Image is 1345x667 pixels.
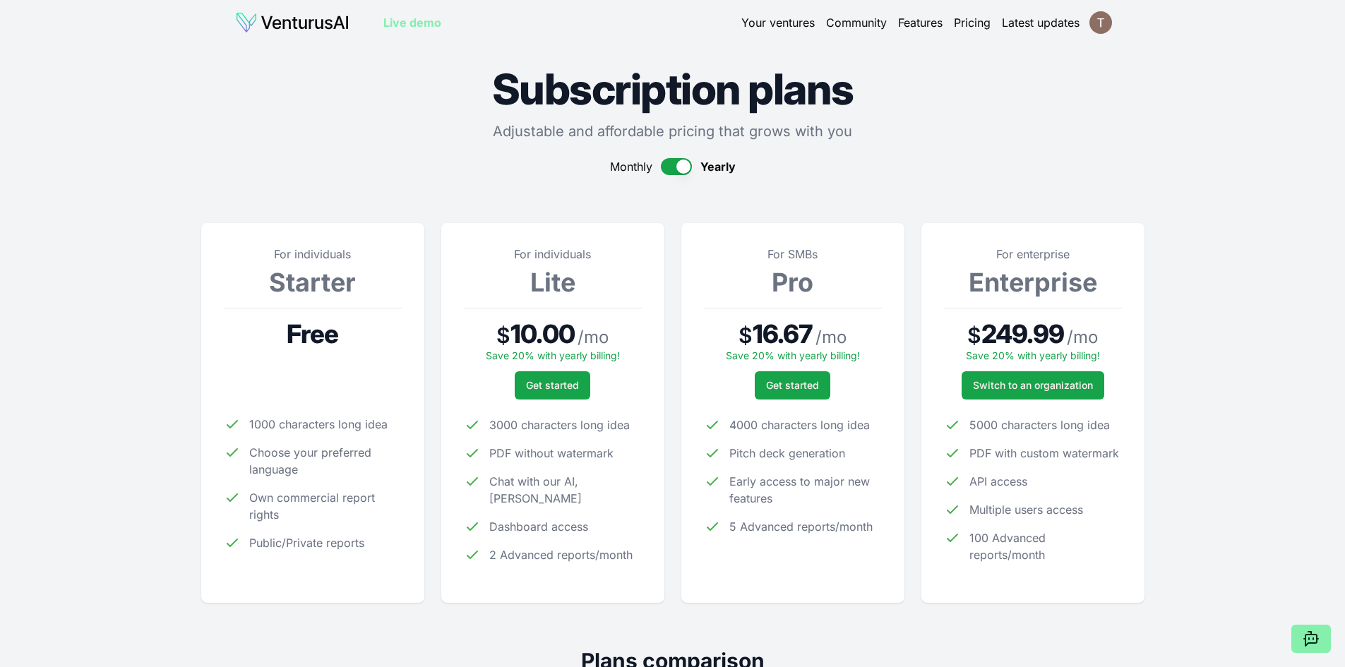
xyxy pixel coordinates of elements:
span: PDF with custom watermark [969,445,1119,462]
p: For SMBs [704,246,882,263]
p: For individuals [464,246,642,263]
span: Own commercial report rights [249,489,402,523]
span: $ [967,323,981,348]
span: Public/Private reports [249,534,364,551]
span: 100 Advanced reports/month [969,529,1122,563]
span: Get started [526,378,579,392]
h3: Pro [704,268,882,296]
span: / mo [578,326,609,349]
a: Switch to an organization [962,371,1104,399]
span: PDF without watermark [489,445,614,462]
span: Yearly [700,158,736,175]
span: Save 20% with yearly billing! [486,349,620,361]
span: / mo [1067,326,1098,349]
span: Chat with our AI, [PERSON_NAME] [489,473,642,507]
p: Adjustable and affordable pricing that grows with you [201,121,1144,141]
h3: Lite [464,268,642,296]
a: Live demo [383,14,441,31]
span: 249.99 [981,320,1064,348]
span: Monthly [610,158,652,175]
span: Save 20% with yearly billing! [966,349,1100,361]
span: $ [496,323,510,348]
span: 4000 characters long idea [729,416,870,433]
span: Save 20% with yearly billing! [726,349,860,361]
span: Free [287,320,338,348]
a: Community [826,14,887,31]
span: $ [739,323,753,348]
span: 5000 characters long idea [969,416,1110,433]
span: Get started [766,378,819,392]
span: Dashboard access [489,518,588,535]
span: 1000 characters long idea [249,416,388,433]
img: logo [235,11,349,34]
h3: Enterprise [944,268,1122,296]
span: Choose your preferred language [249,444,402,478]
button: Get started [755,371,830,399]
span: Pitch deck generation [729,445,845,462]
span: Early access to major new features [729,473,882,507]
span: 3000 characters long idea [489,416,630,433]
a: Features [898,14,943,31]
a: Your ventures [741,14,815,31]
a: Pricing [954,14,991,31]
p: For individuals [224,246,402,263]
img: ACg8ocL15JGanoFUVHpiEOBtc1iSKhwcLWbkJmTWUvbBTg2wgmFUyw=s96-c [1089,11,1112,34]
button: Get started [515,371,590,399]
p: For enterprise [944,246,1122,263]
span: 10.00 [510,320,575,348]
span: / mo [815,326,847,349]
h3: Starter [224,268,402,296]
span: 2 Advanced reports/month [489,546,633,563]
h1: Subscription plans [201,68,1144,110]
span: 5 Advanced reports/month [729,518,873,535]
span: API access [969,473,1027,490]
a: Latest updates [1002,14,1080,31]
span: Multiple users access [969,501,1083,518]
span: 16.67 [753,320,813,348]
